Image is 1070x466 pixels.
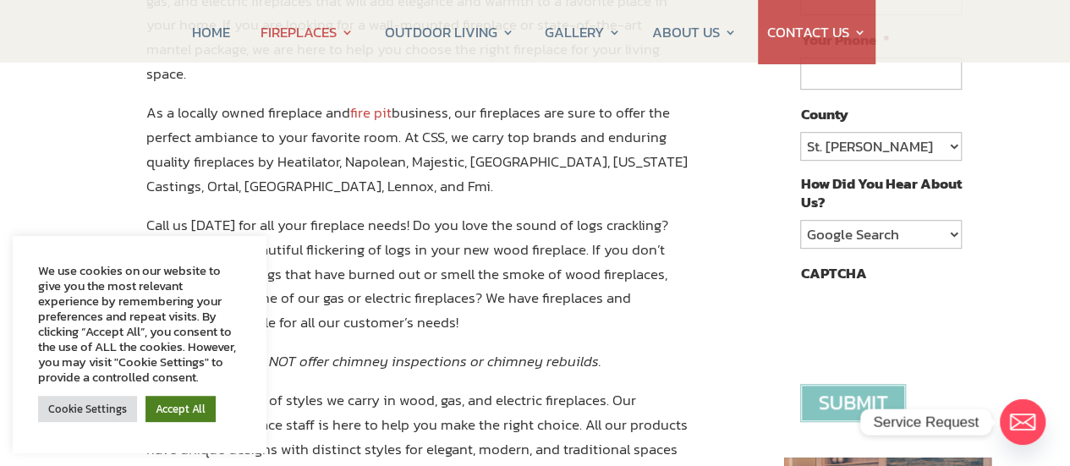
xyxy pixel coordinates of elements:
[800,264,866,282] label: CAPTCHA
[38,263,241,385] div: We use cookies on our website to give you the most relevant experience by remembering your prefer...
[800,384,906,422] input: Submit
[350,101,392,123] a: fire pit
[38,396,137,422] a: Cookie Settings
[800,174,961,211] label: How Did You Hear About Us?
[146,213,689,350] p: Call us [DATE] for all your fireplace needs! Do you love the sound of logs crackling? Experience ...
[1000,399,1045,445] a: Email
[146,101,689,213] p: As a locally owned fireplace and business, our fireplaces are sure to offer the perfect ambiance ...
[145,396,216,422] a: Accept All
[800,291,1057,357] iframe: reCAPTCHA
[146,350,601,372] em: Please note: we do NOT offer chimney inspections or chimney rebuilds.
[800,105,848,123] label: County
